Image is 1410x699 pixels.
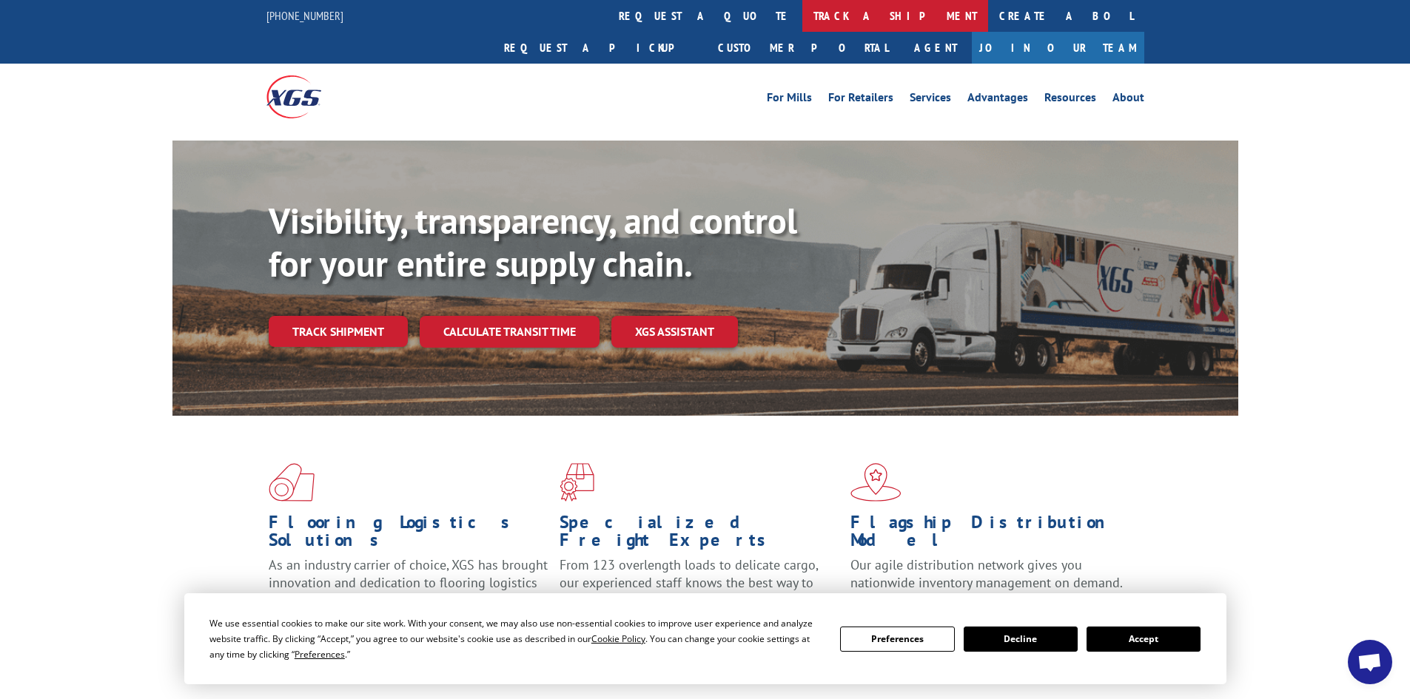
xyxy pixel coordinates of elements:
[209,615,822,662] div: We use essential cookies to make our site work. With your consent, we may also use non-essential ...
[420,316,600,348] a: Calculate transit time
[266,8,343,23] a: [PHONE_NUMBER]
[707,32,899,64] a: Customer Portal
[295,648,345,661] span: Preferences
[184,593,1226,684] div: Cookie Consent Prompt
[850,513,1130,556] h1: Flagship Distribution Model
[850,556,1123,591] span: Our agile distribution network gives you nationwide inventory management on demand.
[591,632,645,645] span: Cookie Policy
[1087,627,1201,652] button: Accept
[1348,640,1392,684] a: Open chat
[269,513,548,556] h1: Flooring Logistics Solutions
[840,627,954,652] button: Preferences
[767,92,812,108] a: For Mills
[910,92,951,108] a: Services
[269,197,797,286] b: Visibility, transparency, and control for your entire supply chain.
[967,92,1028,108] a: Advantages
[850,463,902,502] img: xgs-icon-flagship-distribution-model-red
[964,627,1078,652] button: Decline
[269,316,408,347] a: Track shipment
[899,32,972,64] a: Agent
[611,316,738,348] a: XGS ASSISTANT
[493,32,707,64] a: Request a pickup
[1112,92,1144,108] a: About
[560,556,839,622] p: From 123 overlength loads to delicate cargo, our experienced staff knows the best way to move you...
[828,92,893,108] a: For Retailers
[972,32,1144,64] a: Join Our Team
[269,556,548,609] span: As an industry carrier of choice, XGS has brought innovation and dedication to flooring logistics...
[560,513,839,556] h1: Specialized Freight Experts
[269,463,315,502] img: xgs-icon-total-supply-chain-intelligence-red
[560,463,594,502] img: xgs-icon-focused-on-flooring-red
[1044,92,1096,108] a: Resources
